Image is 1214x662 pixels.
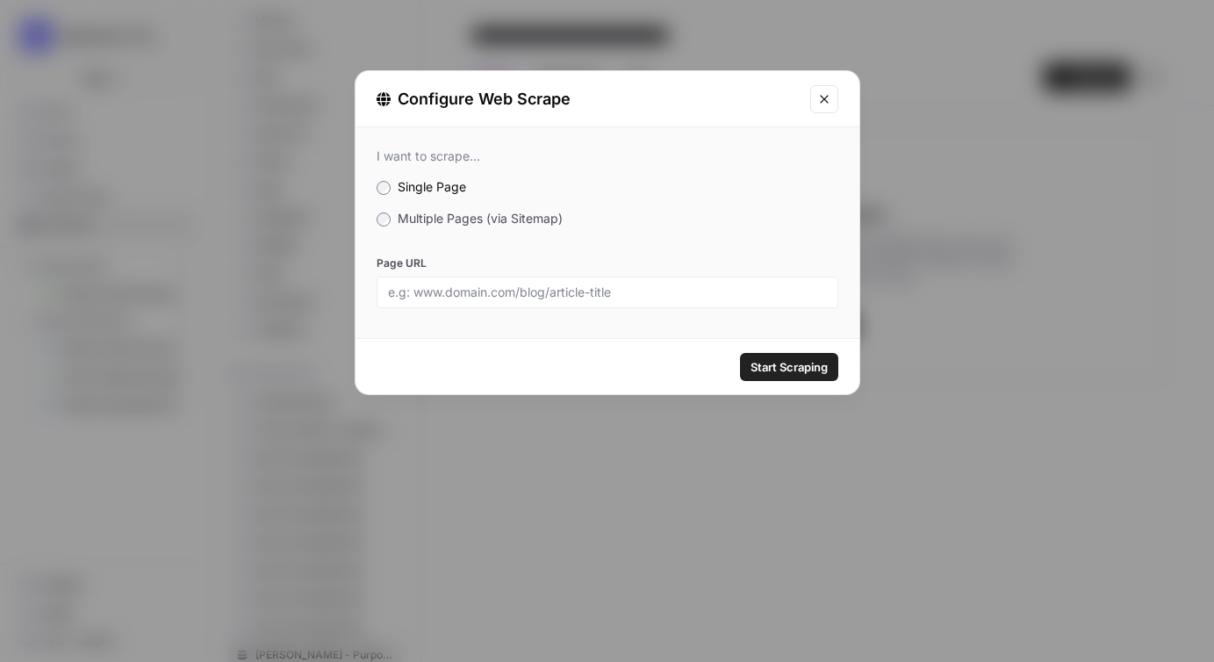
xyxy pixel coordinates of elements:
[751,358,828,376] span: Start Scraping
[377,87,800,112] div: Configure Web Scrape
[740,353,838,381] button: Start Scraping
[377,148,838,164] div: I want to scrape...
[398,179,466,194] span: Single Page
[810,85,838,113] button: Close modal
[388,284,827,300] input: e.g: www.domain.com/blog/article-title
[377,181,391,195] input: Single Page
[398,211,563,226] span: Multiple Pages (via Sitemap)
[377,212,391,227] input: Multiple Pages (via Sitemap)
[377,255,838,271] label: Page URL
